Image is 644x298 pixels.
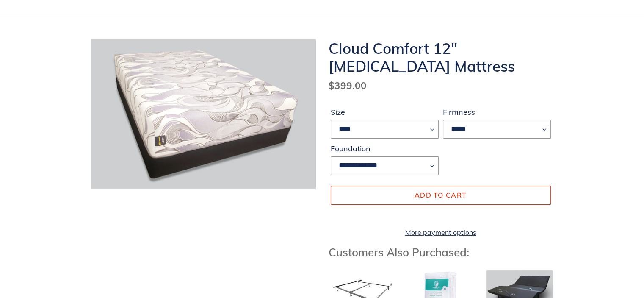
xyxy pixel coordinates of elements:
span: $399.00 [329,79,367,92]
a: More payment options [331,227,551,237]
label: Firmness [443,106,551,118]
label: Size [331,106,439,118]
span: Add to cart [415,191,467,199]
h1: Cloud Comfort 12" [MEDICAL_DATA] Mattress [329,39,553,75]
h3: Customers Also Purchased: [329,246,553,259]
label: Foundation [331,143,439,154]
button: Add to cart [331,186,551,204]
